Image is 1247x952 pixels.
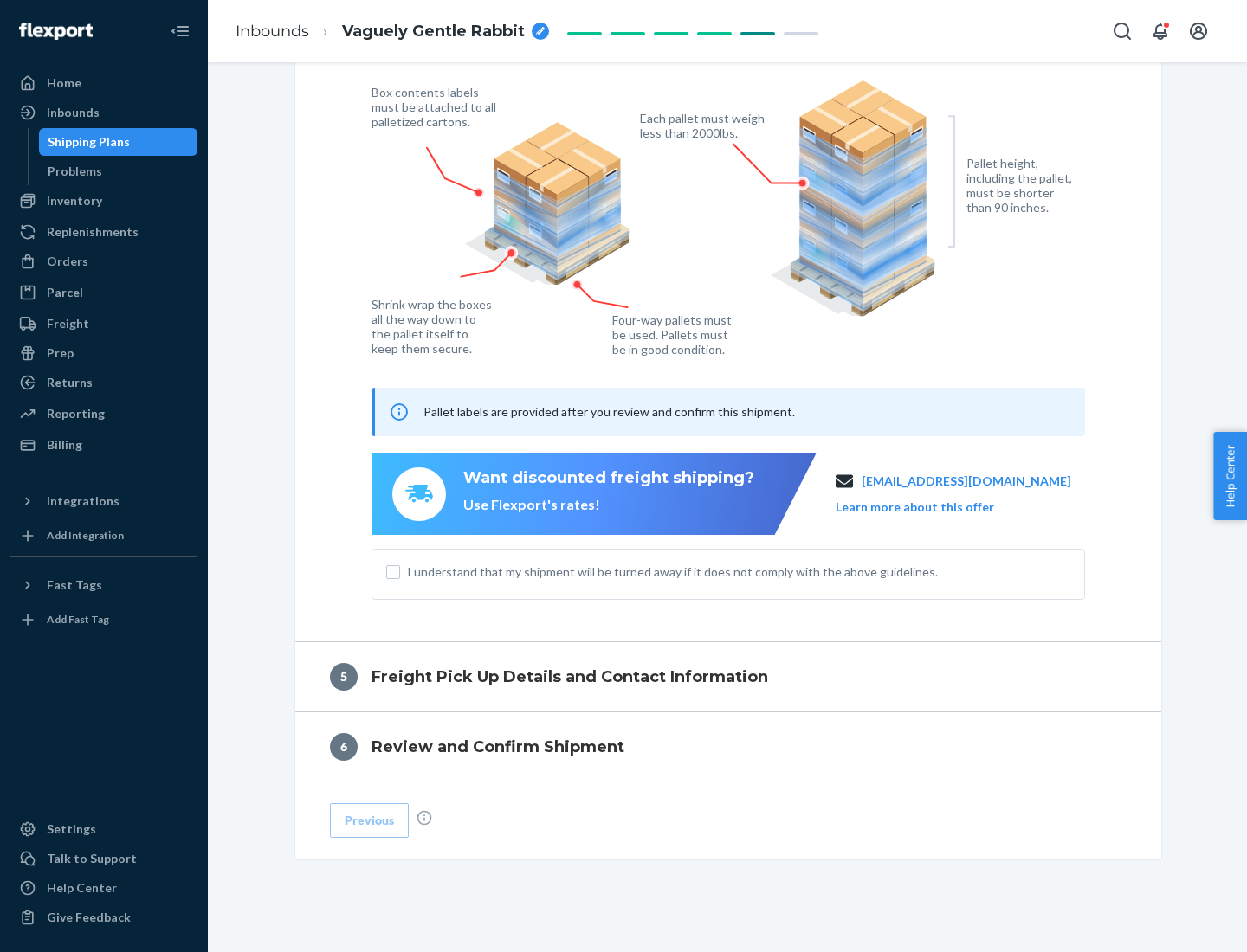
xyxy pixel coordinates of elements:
div: Use Flexport's rates! [463,495,754,515]
a: Inventory [10,187,197,215]
div: Add Integration [47,528,124,543]
a: Reporting [10,400,197,428]
span: Vaguely Gentle Rabbit [342,21,525,43]
figcaption: Shrink wrap the boxes all the way down to the pallet itself to keep them secure. [372,297,495,356]
a: Settings [10,815,197,843]
div: Integrations [47,492,120,510]
figcaption: Each pallet must weigh less than 2000lbs. [640,111,769,140]
button: Learn more about this offer [836,499,994,516]
div: Add Fast Tag [47,612,109,627]
div: Prep [47,344,74,362]
img: Flexport logo [19,23,93,40]
a: Talk to Support [10,845,197,872]
a: Shipping Plans [39,128,198,156]
a: Returns [10,369,197,396]
span: Pallet labels are provided after you review and confirm this shipment. [423,404,795,419]
div: Replenishments [47,223,139,241]
button: Give Feedback [10,904,197,931]
div: Freight [47,315,89,332]
div: Shipping Plans [48,133,130,151]
a: Inbounds [10,99,197,126]
span: I understand that my shipment will be turned away if it does not comply with the above guidelines. [407,563,1070,581]
a: Freight [10,310,197,338]
a: Inbounds [236,22,309,41]
div: Parcel [47,284,83,301]
div: Inventory [47,192,102,209]
a: Add Fast Tag [10,606,197,634]
a: [EMAIL_ADDRESS][DOMAIN_NAME] [862,473,1071,490]
button: Integrations [10,487,197,515]
div: 5 [330,663,358,691]
h4: Freight Pick Up Details and Contact Information [372,666,768,688]
a: Home [10,69,197,97]
ol: breadcrumbs [222,6,563,57]
button: Open notifications [1143,14,1178,48]
a: Parcel [10,279,197,306]
button: Help Center [1213,432,1247,520]
div: 6 [330,733,358,761]
div: Fast Tags [47,576,102,594]
div: Inbounds [47,104,100,121]
a: Add Integration [10,522,197,550]
div: Help Center [47,879,117,897]
button: Open account menu [1181,14,1216,48]
h4: Review and Confirm Shipment [372,736,624,758]
button: 6Review and Confirm Shipment [295,712,1161,782]
div: Give Feedback [47,909,131,926]
a: Billing [10,431,197,459]
div: Returns [47,374,93,391]
figcaption: Four-way pallets must be used. Pallets must be in good condition. [612,312,733,357]
button: Fast Tags [10,571,197,599]
div: Problems [48,163,102,180]
button: Previous [330,803,409,838]
div: Want discounted freight shipping? [463,467,754,490]
figcaption: Box contents labels must be attached to all palletized cartons. [372,85,501,129]
a: Problems [39,158,198,185]
div: Settings [47,820,96,838]
figcaption: Pallet height, including the pallet, must be shorter than 90 inches. [966,156,1080,215]
div: Orders [47,253,88,270]
a: Orders [10,248,197,275]
button: Open Search Box [1105,14,1140,48]
div: Reporting [47,405,105,422]
a: Replenishments [10,218,197,246]
a: Help Center [10,874,197,902]
button: Close Navigation [163,14,197,48]
div: Talk to Support [47,850,137,867]
div: Home [47,74,81,92]
button: 5Freight Pick Up Details and Contact Information [295,642,1161,711]
div: Billing [47,436,82,453]
input: I understand that my shipment will be turned away if it does not comply with the above guidelines. [386,565,400,579]
a: Prep [10,339,197,367]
